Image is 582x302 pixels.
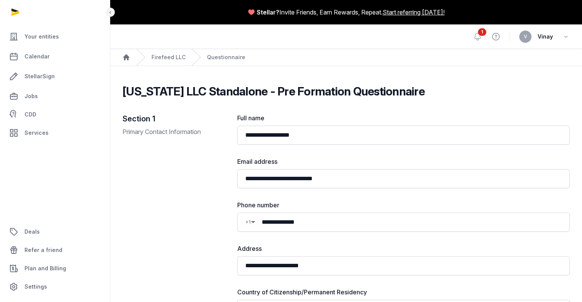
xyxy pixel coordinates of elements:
[24,92,38,101] span: Jobs
[24,227,40,236] span: Deals
[24,264,66,273] span: Plan and Billing
[237,200,570,210] label: Phone number
[251,220,256,224] span: ▼
[110,49,582,66] nav: Breadcrumb
[6,278,104,296] a: Settings
[237,157,570,166] label: Email address
[519,31,531,43] button: V
[24,128,49,137] span: Services
[478,28,486,36] span: 1
[24,52,50,61] span: Calendar
[152,53,186,61] a: Firefeed LLC
[6,27,104,46] a: Your entities
[524,34,527,39] span: V
[6,241,104,259] a: Refer a friend
[24,282,47,291] span: Settings
[207,53,245,61] span: Questionnaire
[6,259,104,278] a: Plan and Billing
[24,110,36,119] span: CDD
[237,113,570,123] label: Full name
[24,245,62,255] span: Refer a friend
[6,223,104,241] a: Deals
[122,113,225,124] h2: Section 1
[24,72,55,81] span: StellarSign
[6,67,104,86] a: StellarSign
[24,32,59,41] span: Your entities
[245,218,256,227] div: Country Code Selector
[6,87,104,105] a: Jobs
[445,214,582,302] iframe: Chat Widget
[237,244,570,253] label: Address
[245,218,251,227] span: +1
[383,8,445,17] a: Start referring [DATE]!
[6,124,104,142] a: Services
[538,32,553,41] span: Vinay
[257,8,279,17] span: Stellar?
[122,84,425,98] h2: [US_STATE] LLC Standalone - Pre Formation Questionnaire
[6,107,104,122] a: CDD
[6,47,104,66] a: Calendar
[237,287,570,297] label: Country of Citizenship/Permanent Residency
[122,127,225,136] p: Primary Contact Information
